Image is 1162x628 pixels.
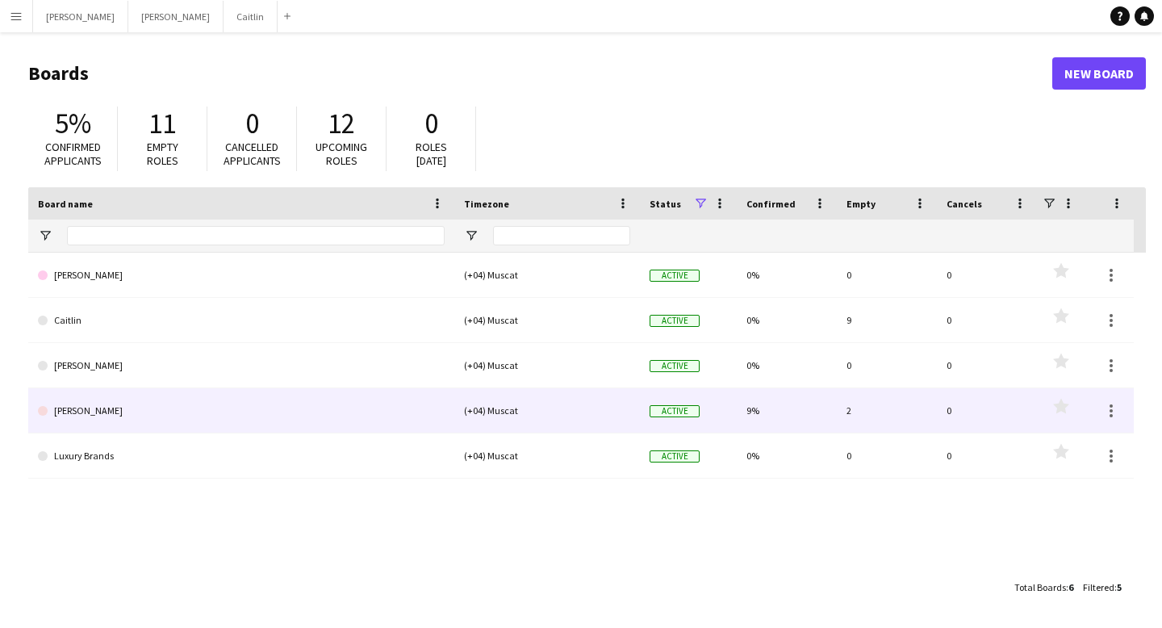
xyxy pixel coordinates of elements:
button: [PERSON_NAME] [128,1,224,32]
div: 0 [937,343,1037,387]
span: Board name [38,198,93,210]
a: [PERSON_NAME] [38,253,445,298]
div: 0 [937,253,1037,297]
span: 0 [424,106,438,141]
span: Confirmed [746,198,796,210]
input: Timezone Filter Input [493,226,630,245]
a: [PERSON_NAME] [38,388,445,433]
span: Empty roles [147,140,178,168]
a: New Board [1052,57,1146,90]
button: Open Filter Menu [38,228,52,243]
div: 0% [737,298,837,342]
span: Active [650,450,700,463]
div: 0% [737,343,837,387]
button: Caitlin [224,1,278,32]
span: Timezone [464,198,509,210]
div: 0 [837,343,937,387]
a: Luxury Brands [38,433,445,479]
div: 9% [737,388,837,433]
div: (+04) Muscat [454,298,640,342]
div: 0 [937,433,1037,478]
input: Board name Filter Input [67,226,445,245]
div: 2 [837,388,937,433]
span: 12 [328,106,355,141]
div: (+04) Muscat [454,253,640,297]
div: 0 [837,253,937,297]
span: 0 [245,106,259,141]
a: [PERSON_NAME] [38,343,445,388]
span: Active [650,360,700,372]
span: Status [650,198,681,210]
span: Cancelled applicants [224,140,281,168]
div: (+04) Muscat [454,343,640,387]
span: Upcoming roles [316,140,367,168]
span: Total Boards [1014,581,1066,593]
div: : [1083,571,1122,603]
span: Active [650,270,700,282]
div: (+04) Muscat [454,433,640,478]
div: (+04) Muscat [454,388,640,433]
span: Filtered [1083,581,1114,593]
button: Open Filter Menu [464,228,479,243]
span: Confirmed applicants [44,140,102,168]
div: 9 [837,298,937,342]
a: Caitlin [38,298,445,343]
h1: Boards [28,61,1052,86]
span: Empty [846,198,876,210]
span: Active [650,405,700,417]
div: 0 [937,298,1037,342]
button: [PERSON_NAME] [33,1,128,32]
span: 5 [1117,581,1122,593]
div: 0% [737,253,837,297]
span: 6 [1068,581,1073,593]
span: Cancels [947,198,982,210]
div: 0 [937,388,1037,433]
div: 0% [737,433,837,478]
span: 5% [55,106,91,141]
div: : [1014,571,1073,603]
div: 0 [837,433,937,478]
span: Roles [DATE] [416,140,447,168]
span: Active [650,315,700,327]
span: 11 [148,106,176,141]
